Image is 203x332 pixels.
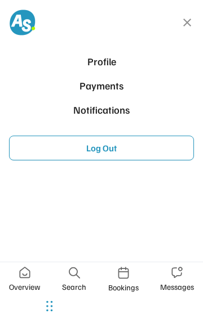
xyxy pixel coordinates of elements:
div: Notifications [14,102,189,118]
div: Bookings [108,281,139,293]
div: Messages [160,281,194,293]
img: Icon%20%2837%29.svg [19,267,30,279]
img: AS-favicon_v1-8%20%281%29.png [9,9,36,36]
div: Profile [14,54,189,69]
button: Log Out [9,136,194,160]
img: Icon%20%2836%29.svg [171,267,183,279]
img: Icon%20%2835%29.svg [118,267,129,279]
img: search-666.svg [69,267,80,279]
button: close [180,16,194,29]
div: Search [62,281,86,293]
div: Payments [14,78,189,93]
